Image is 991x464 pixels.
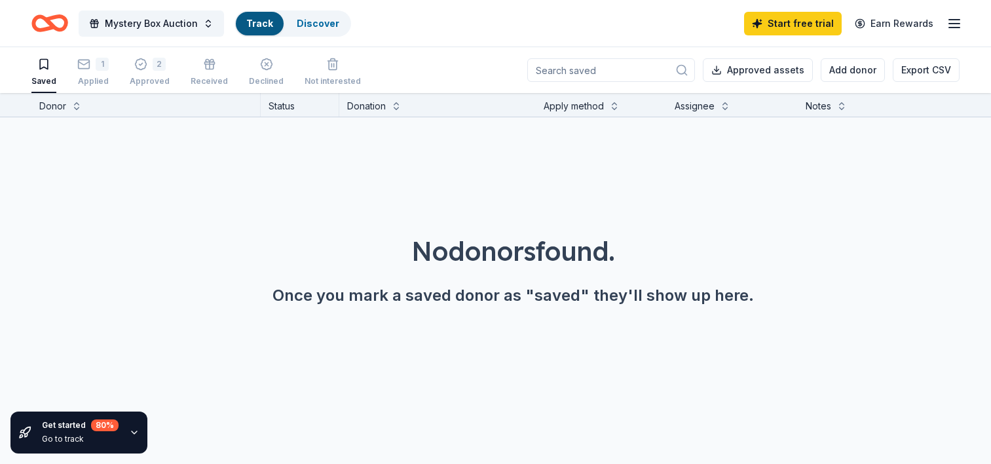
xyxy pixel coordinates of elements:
button: Saved [31,52,56,93]
button: Export CSV [893,58,960,82]
div: 2 [153,58,166,71]
div: 1 [96,58,109,71]
div: Donor [39,98,66,114]
a: Discover [297,18,339,29]
button: Mystery Box Auction [79,10,224,37]
div: Apply method [544,98,604,114]
a: Home [31,8,68,39]
input: Search saved [527,58,695,82]
a: Earn Rewards [847,12,941,35]
div: Approved [130,76,170,87]
div: Donation [347,98,386,114]
div: Declined [249,76,284,87]
div: Once you mark a saved donor as "saved" they'll show up here. [49,285,977,306]
button: Not interested [305,52,361,93]
div: Applied [77,76,109,87]
div: 80 % [91,419,119,431]
div: Not interested [305,76,361,87]
div: Get started [42,419,119,431]
button: Received [191,52,228,93]
div: Notes [806,98,831,114]
a: Track [246,18,273,29]
button: Add donor [821,58,885,82]
div: Go to track [42,434,119,444]
a: Start free trial [744,12,842,35]
button: TrackDiscover [234,10,351,37]
div: Assignee [675,98,715,114]
div: No donors found. [49,233,977,269]
button: Approved assets [703,58,813,82]
span: Mystery Box Auction [105,16,198,31]
button: 2Approved [130,52,170,93]
div: Saved [31,76,56,87]
div: Status [261,93,339,117]
button: 1Applied [77,52,109,93]
div: Received [191,76,228,87]
button: Declined [249,52,284,93]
